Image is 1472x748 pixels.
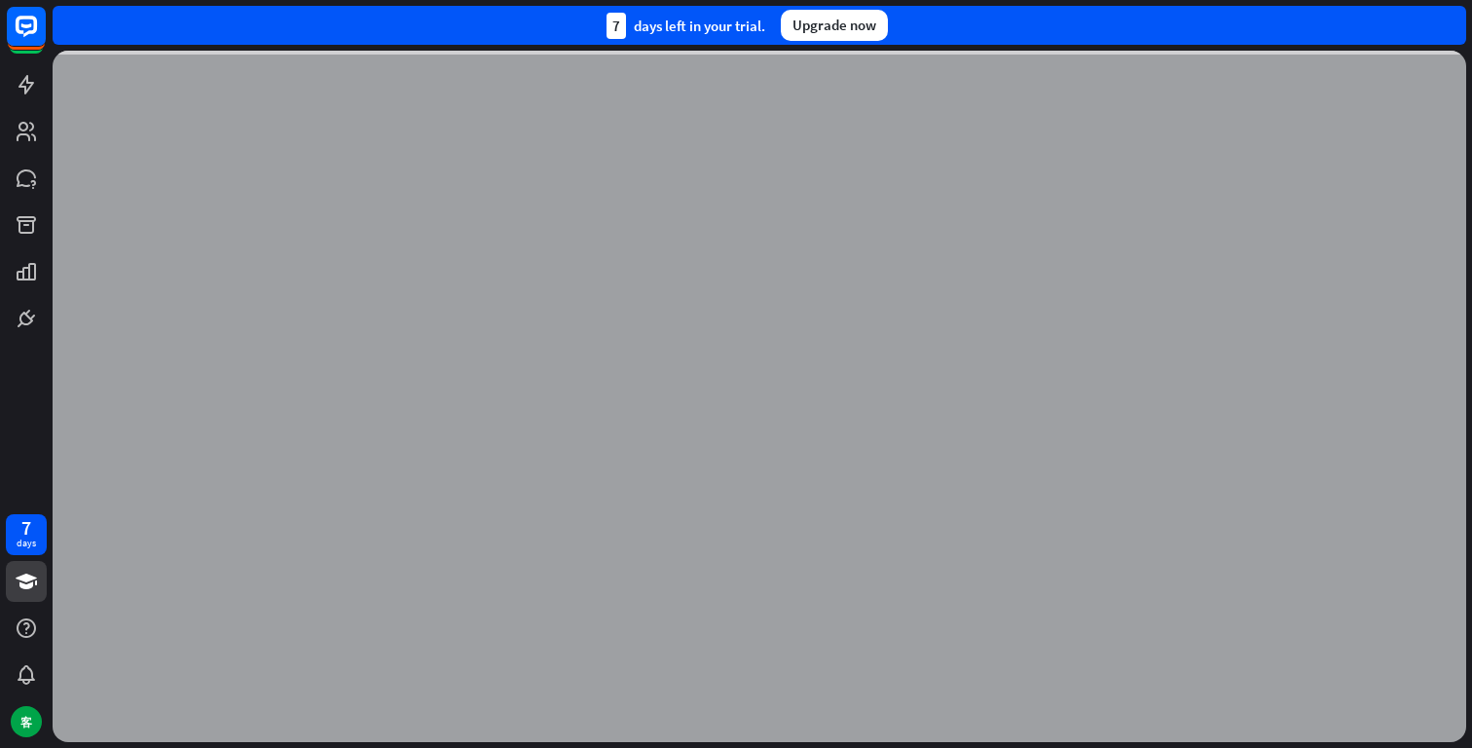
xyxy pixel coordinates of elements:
[607,13,626,39] div: 7
[607,13,765,39] div: days left in your trial.
[21,519,31,537] div: 7
[6,514,47,555] a: 7 days
[17,537,36,550] div: days
[781,10,888,41] div: Upgrade now
[11,706,42,737] div: 客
